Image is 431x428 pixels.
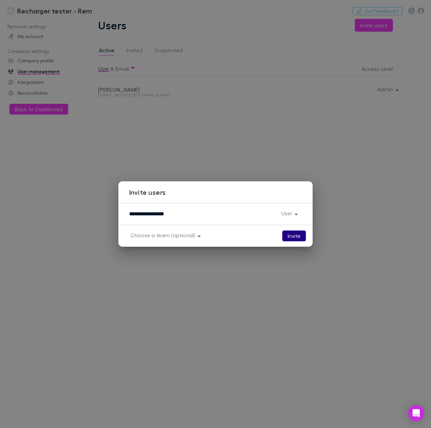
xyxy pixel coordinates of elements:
[276,209,302,218] button: User
[125,231,205,240] button: Choose a team (optional)
[282,231,306,241] button: Invite
[408,405,424,421] div: Open Intercom Messenger
[129,188,313,196] h3: Invite users
[129,209,276,219] div: Enter email (separate emails using a comma)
